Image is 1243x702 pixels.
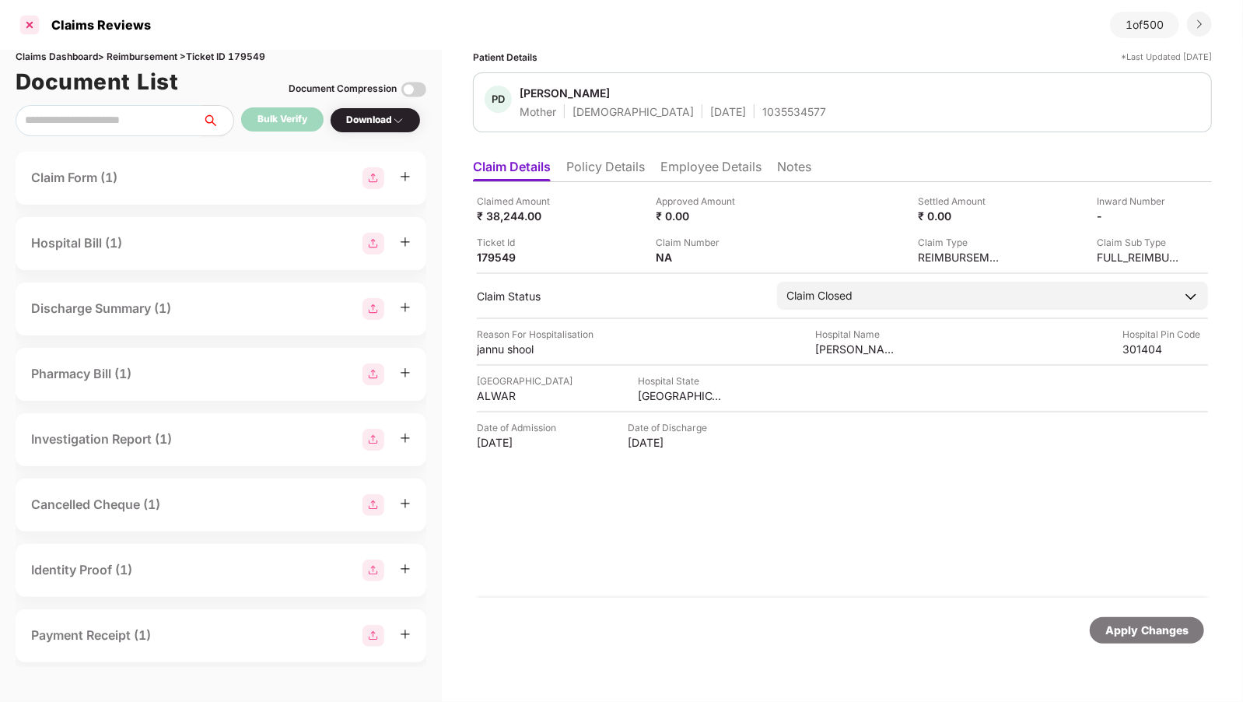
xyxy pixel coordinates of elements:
[815,342,901,356] div: [PERSON_NAME][GEOGRAPHIC_DATA]
[477,250,562,265] div: 179549
[477,327,593,342] div: Reason For Hospitalisation
[918,194,1003,209] div: Settled Amount
[362,167,384,189] img: svg+xml;base64,PHN2ZyBpZD0iR3JvdXBfMjg4MTMiIGRhdGEtbmFtZT0iR3JvdXAgMjg4MTMiIHhtbG5zPSJodHRwOi8vd3...
[400,367,411,378] span: plus
[657,250,742,265] div: NA
[346,113,404,128] div: Download
[710,104,746,119] div: [DATE]
[520,86,610,100] div: [PERSON_NAME]
[777,159,811,181] li: Notes
[1122,327,1208,342] div: Hospital Pin Code
[1121,50,1212,65] div: *Last Updated [DATE]
[628,435,713,450] div: [DATE]
[660,159,762,181] li: Employee Details
[918,209,1003,223] div: ₹ 0.00
[477,435,562,450] div: [DATE]
[31,626,151,645] div: Payment Receipt (1)
[362,494,384,516] img: svg+xml;base64,PHN2ZyBpZD0iR3JvdXBfMjg4MTMiIGRhdGEtbmFtZT0iR3JvdXAgMjg4MTMiIHhtbG5zPSJodHRwOi8vd3...
[485,86,512,113] div: PD
[638,388,723,403] div: [GEOGRAPHIC_DATA]
[566,159,645,181] li: Policy Details
[628,420,713,435] div: Date of Discharge
[1097,209,1182,223] div: -
[31,168,117,188] div: Claim Form (1)
[400,563,411,574] span: plus
[1105,622,1189,639] div: Apply Changes
[477,374,572,388] div: [GEOGRAPHIC_DATA]
[1183,289,1199,304] img: downArrowIcon
[657,235,742,250] div: Claim Number
[31,560,132,580] div: Identity Proof (1)
[362,429,384,451] img: svg+xml;base64,PHN2ZyBpZD0iR3JvdXBfMjg4MTMiIGRhdGEtbmFtZT0iR3JvdXAgMjg4MTMiIHhtbG5zPSJodHRwOi8vd3...
[1110,12,1179,38] div: 1 of 500
[31,364,131,384] div: Pharmacy Bill (1)
[572,104,694,119] div: [DEMOGRAPHIC_DATA]
[289,82,397,97] div: Document Compression
[362,298,384,320] img: svg+xml;base64,PHN2ZyBpZD0iR3JvdXBfMjg4MTMiIGRhdGEtbmFtZT0iR3JvdXAgMjg4MTMiIHhtbG5zPSJodHRwOi8vd3...
[815,327,901,342] div: Hospital Name
[257,112,307,127] div: Bulk Verify
[362,625,384,647] img: svg+xml;base64,PHN2ZyBpZD0iR3JvdXBfMjg4MTMiIGRhdGEtbmFtZT0iR3JvdXAgMjg4MTMiIHhtbG5zPSJodHRwOi8vd3...
[42,17,151,33] div: Claims Reviews
[477,194,562,209] div: Claimed Amount
[786,287,853,304] div: Claim Closed
[477,289,762,304] div: Claim Status
[762,104,826,119] div: 1035534577
[1193,18,1206,30] img: svg+xml;base64,PHN2ZyBpZD0iRHJvcGRvd24tMzJ4MzIiIHhtbG5zPSJodHRwOi8vd3d3LnczLm9yZy8yMDAwL3N2ZyIgd2...
[477,420,562,435] div: Date of Admission
[400,237,411,247] span: plus
[638,374,723,388] div: Hospital State
[1122,342,1208,356] div: 301404
[400,433,411,444] span: plus
[400,629,411,640] span: plus
[473,50,537,65] div: Patient Details
[16,50,426,65] div: Claims Dashboard > Reimbursement > Ticket ID 179549
[918,250,1003,265] div: REIMBURSEMENT
[1097,250,1182,265] div: FULL_REIMBURSEMENT
[201,105,234,136] button: search
[477,235,562,250] div: Ticket Id
[362,560,384,581] img: svg+xml;base64,PHN2ZyBpZD0iR3JvdXBfMjg4MTMiIGRhdGEtbmFtZT0iR3JvdXAgMjg4MTMiIHhtbG5zPSJodHRwOi8vd3...
[520,104,556,119] div: Mother
[31,430,172,449] div: Investigation Report (1)
[477,342,562,356] div: jannu shool
[400,171,411,182] span: plus
[400,498,411,509] span: plus
[473,159,551,181] li: Claim Details
[16,65,179,99] h1: Document List
[362,363,384,385] img: svg+xml;base64,PHN2ZyBpZD0iR3JvdXBfMjg4MTMiIGRhdGEtbmFtZT0iR3JvdXAgMjg4MTMiIHhtbG5zPSJodHRwOi8vd3...
[477,209,562,223] div: ₹ 38,244.00
[362,233,384,254] img: svg+xml;base64,PHN2ZyBpZD0iR3JvdXBfMjg4MTMiIGRhdGEtbmFtZT0iR3JvdXAgMjg4MTMiIHhtbG5zPSJodHRwOi8vd3...
[31,495,160,514] div: Cancelled Cheque (1)
[400,302,411,313] span: plus
[401,77,426,102] img: svg+xml;base64,PHN2ZyBpZD0iVG9nZ2xlLTMyeDMyIiB4bWxucz0iaHR0cDovL3d3dy53My5vcmcvMjAwMC9zdmciIHdpZH...
[1097,235,1182,250] div: Claim Sub Type
[31,299,171,318] div: Discharge Summary (1)
[1097,194,1182,209] div: Inward Number
[201,114,233,127] span: search
[918,235,1003,250] div: Claim Type
[31,233,122,253] div: Hospital Bill (1)
[392,114,404,127] img: svg+xml;base64,PHN2ZyBpZD0iRHJvcGRvd24tMzJ4MzIiIHhtbG5zPSJodHRwOi8vd3d3LnczLm9yZy8yMDAwL3N2ZyIgd2...
[657,209,742,223] div: ₹ 0.00
[477,388,562,403] div: ALWAR
[657,194,742,209] div: Approved Amount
